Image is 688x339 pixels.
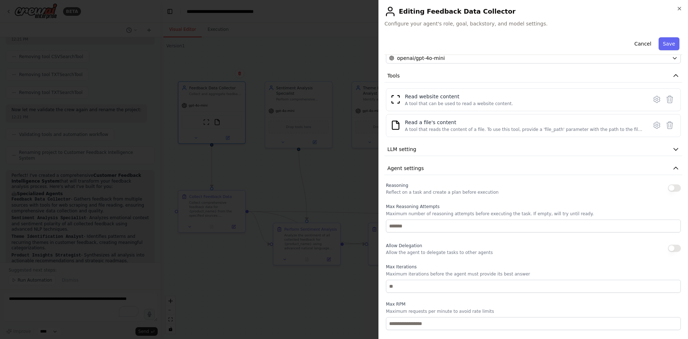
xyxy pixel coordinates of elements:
[663,93,676,106] button: Delete tool
[386,271,681,277] p: Maximum iterations before the agent must provide its best answer
[384,143,682,156] button: LLM setting
[386,204,681,209] label: Max Reasoning Attempts
[650,119,663,132] button: Configure tool
[659,37,679,50] button: Save
[387,146,416,153] span: LLM setting
[386,250,493,255] p: Allow the agent to delegate tasks to other agents
[663,119,676,132] button: Delete tool
[386,53,681,63] button: openai/gpt-4o-mini
[386,183,408,188] span: Reasoning
[384,162,682,175] button: Agent settings
[386,264,681,270] label: Max Iterations
[387,72,400,79] span: Tools
[386,211,681,217] p: Maximum number of reasoning attempts before executing the task. If empty, will try until ready.
[384,6,682,17] h2: Editing Feedback Data Collector
[391,120,401,130] img: FileReadTool
[405,119,643,126] div: Read a file's content
[384,20,682,27] span: Configure your agent's role, goal, backstory, and model settings.
[405,101,513,107] div: A tool that can be used to read a website content.
[386,189,498,195] p: Reflect on a task and create a plan before execution
[386,309,681,314] p: Maximum requests per minute to avoid rate limits
[387,165,424,172] span: Agent settings
[405,93,513,100] div: Read website content
[386,243,422,248] span: Allow Delegation
[630,37,655,50] button: Cancel
[397,55,445,62] span: openai/gpt-4o-mini
[386,301,681,307] label: Max RPM
[384,69,682,83] button: Tools
[405,127,643,132] div: A tool that reads the content of a file. To use this tool, provide a 'file_path' parameter with t...
[391,94,401,104] img: ScrapeWebsiteTool
[650,93,663,106] button: Configure tool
